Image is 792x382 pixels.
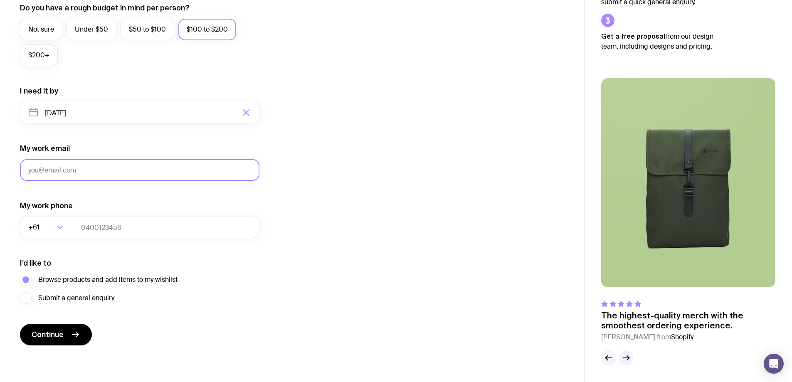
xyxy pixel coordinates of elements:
label: Do you have a rough budget in mind per person? [20,3,190,13]
button: Continue [20,324,92,345]
label: Not sure [20,19,62,40]
div: Search for option [20,217,73,238]
div: Open Intercom Messenger [764,354,784,374]
strong: Get a free proposal [601,32,665,40]
span: Submit a general enquiry [38,293,114,303]
span: Continue [32,330,64,340]
label: Under $50 [67,19,116,40]
input: 0400123456 [73,217,259,238]
label: $200+ [20,44,58,66]
cite: [PERSON_NAME] from [601,332,775,342]
input: Select a target date [20,102,259,123]
input: you@email.com [20,159,259,181]
label: I’d like to [20,258,51,268]
label: My work phone [20,201,73,211]
label: $50 to $100 [121,19,174,40]
input: Search for option [41,217,54,238]
span: Shopify [671,333,693,341]
p: The highest-quality merch with the smoothest ordering experience. [601,311,775,330]
p: from our design team, including designs and pricing. [601,31,726,52]
span: Browse products and add items to my wishlist [38,275,178,285]
label: I need it by [20,86,58,96]
label: $100 to $200 [178,19,236,40]
label: My work email [20,143,70,153]
span: +61 [28,217,41,238]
